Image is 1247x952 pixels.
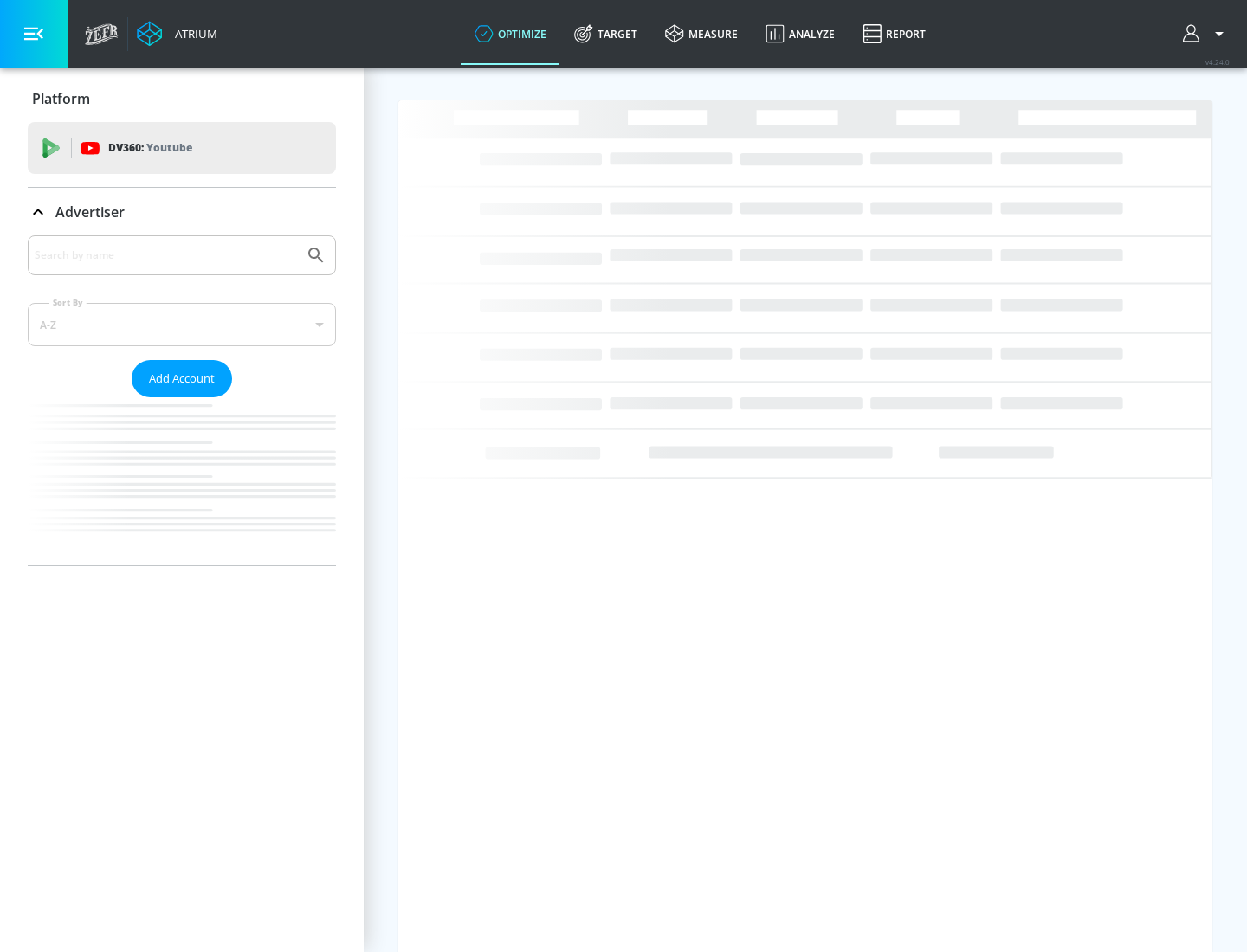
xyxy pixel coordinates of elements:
[28,122,336,174] div: DV360: Youtube
[1205,57,1230,67] span: v 4.24.0
[108,138,192,158] p: DV360:
[28,235,336,565] div: Advertiser
[28,74,336,123] div: Platform
[55,203,125,222] p: Advertiser
[560,3,651,65] a: Target
[146,138,192,157] p: Youtube
[35,244,297,267] input: Search by name
[28,303,336,346] div: A-Z
[28,188,336,236] div: Advertiser
[752,3,849,65] a: Analyze
[132,360,232,397] button: Add Account
[28,397,336,565] nav: list of Advertiser
[32,89,90,108] p: Platform
[49,297,87,308] label: Sort By
[168,26,217,42] div: Atrium
[149,369,215,389] span: Add Account
[461,3,560,65] a: optimize
[137,21,217,47] a: Atrium
[651,3,752,65] a: measure
[849,3,940,65] a: Report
